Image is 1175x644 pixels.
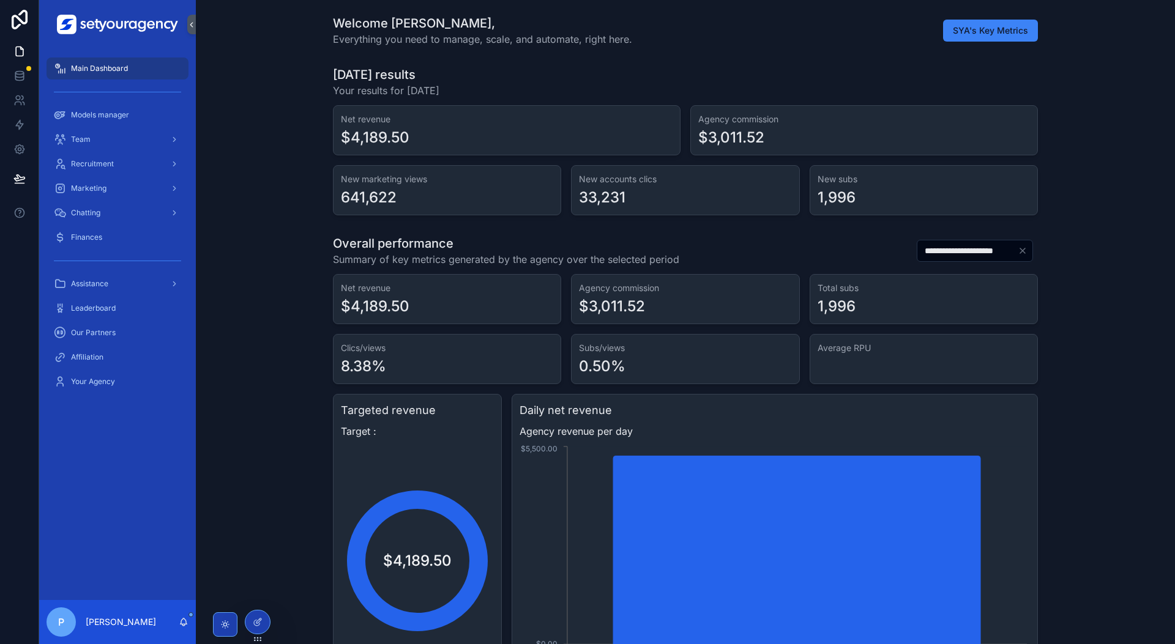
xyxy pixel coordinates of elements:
span: Your Agency [71,377,115,387]
div: 1,996 [818,297,856,316]
div: $4,189.50 [341,128,409,147]
h3: Targeted revenue [341,402,494,419]
a: Marketing [47,177,188,199]
span: Summary of key metrics generated by the agency over the selected period [333,252,679,267]
h1: Overall performance [333,235,679,252]
span: $4,189.50 [383,551,452,571]
h3: Agency commission [579,282,791,294]
div: scrollable content [39,49,196,409]
h3: Subs/views [579,342,791,354]
span: Agency revenue per day [520,424,1030,439]
a: Assistance [47,273,188,295]
span: Main Dashboard [71,64,128,73]
span: Our Partners [71,328,116,338]
button: SYA's Key Metrics [943,20,1038,42]
span: Finances [71,232,102,242]
h3: Average RPU [818,342,1030,354]
h3: Net revenue [341,282,553,294]
div: 0.50% [579,357,625,376]
span: Marketing [71,183,106,193]
span: Target : [341,424,494,439]
p: [PERSON_NAME] [86,616,156,628]
a: Models manager [47,104,188,126]
a: Our Partners [47,322,188,344]
h3: Net revenue [341,113,673,125]
a: Team [47,128,188,150]
h1: [DATE] results [333,66,439,83]
span: Everything you need to manage, scale, and automate, right here. [333,32,632,46]
span: Your results for [DATE] [333,83,439,98]
a: Main Dashboard [47,57,188,80]
span: SYA's Key Metrics [953,24,1028,37]
img: App logo [57,15,178,34]
a: Finances [47,226,188,248]
span: Assistance [71,279,108,289]
h3: Total subs [818,282,1030,294]
tspan: $5,500.00 [521,444,558,453]
button: Clear [1018,246,1032,256]
span: P [58,615,64,629]
span: Leaderboard [71,303,116,313]
div: 641,622 [341,188,397,207]
a: Recruitment [47,153,188,175]
div: 33,231 [579,188,625,207]
span: Team [71,135,91,144]
a: Chatting [47,202,188,224]
h3: New subs [818,173,1030,185]
div: $3,011.52 [579,297,645,316]
a: Leaderboard [47,297,188,319]
span: Chatting [71,208,100,218]
h3: Agency commission [698,113,1030,125]
span: Models manager [71,110,129,120]
h3: New marketing views [341,173,553,185]
a: Your Agency [47,371,188,393]
h3: New accounts clics [579,173,791,185]
div: 8.38% [341,357,386,376]
span: Affiliation [71,352,103,362]
a: Affiliation [47,346,188,368]
div: 1,996 [818,188,856,207]
h3: Clics/views [341,342,553,354]
h3: Daily net revenue [520,402,1030,419]
div: $4,189.50 [341,297,409,316]
div: $3,011.52 [698,128,764,147]
span: Recruitment [71,159,114,169]
h1: Welcome [PERSON_NAME], [333,15,632,32]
